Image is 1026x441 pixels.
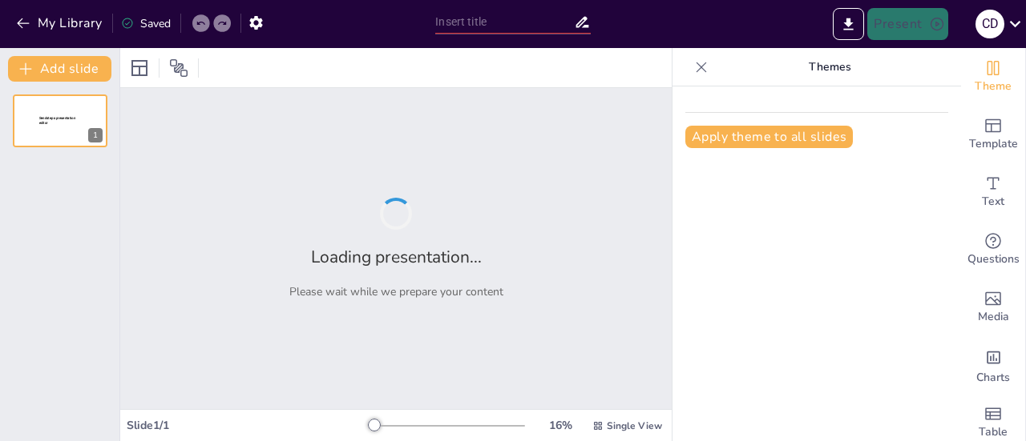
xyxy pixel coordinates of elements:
span: Text [982,193,1004,210]
span: Template [969,135,1018,153]
button: Present [867,8,947,40]
input: Insert title [435,10,573,34]
div: Slide 1 / 1 [127,418,371,433]
h2: Loading presentation... [311,246,482,268]
div: Saved [121,16,171,31]
div: 16 % [541,418,580,433]
span: Table [979,423,1008,441]
div: Add text boxes [961,163,1025,221]
span: Charts [976,369,1010,387]
div: 1 [88,128,103,142]
span: Single View [607,419,662,432]
button: Apply theme to all slides [685,126,853,148]
span: Questions [967,251,1020,268]
span: Sendsteps presentation editor [39,116,75,125]
button: Add slide [8,56,111,82]
span: Media [978,308,1009,326]
span: Theme [975,78,1012,95]
div: Layout [127,55,152,81]
button: Export to PowerPoint [833,8,864,40]
p: Themes [714,48,945,86]
button: C d [976,8,1004,40]
div: Add ready made slides [961,106,1025,163]
div: 1 [13,94,107,147]
div: Change the overall theme [961,48,1025,106]
div: Add charts and graphs [961,336,1025,394]
p: Please wait while we prepare your content [289,284,503,299]
div: Get real-time input from your audience [961,221,1025,279]
div: Add images, graphics, shapes or video [961,279,1025,336]
button: My Library [12,10,109,36]
div: C d [976,10,1004,38]
span: Position [169,58,188,78]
